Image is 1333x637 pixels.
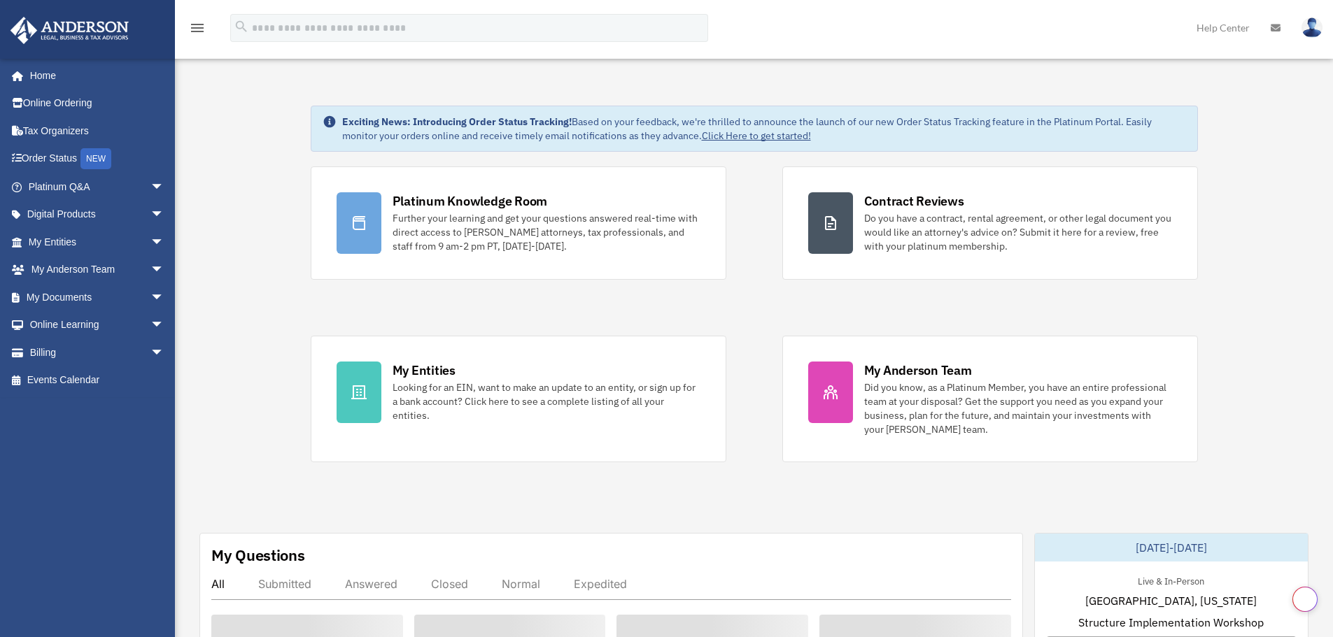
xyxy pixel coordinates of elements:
img: Anderson Advisors Platinum Portal [6,17,133,44]
span: arrow_drop_down [150,173,178,201]
a: Platinum Knowledge Room Further your learning and get your questions answered real-time with dire... [311,166,726,280]
a: Online Ordering [10,90,185,117]
a: Order StatusNEW [10,145,185,173]
a: My Entitiesarrow_drop_down [10,228,185,256]
div: My Entities [393,362,456,379]
a: Online Learningarrow_drop_down [10,311,185,339]
i: menu [189,20,206,36]
span: Structure Implementation Workshop [1078,614,1264,631]
a: Tax Organizers [10,117,185,145]
span: [GEOGRAPHIC_DATA], [US_STATE] [1085,592,1257,609]
span: arrow_drop_down [150,283,178,312]
div: Submitted [258,577,311,591]
div: Expedited [574,577,627,591]
span: arrow_drop_down [150,256,178,285]
div: Do you have a contract, rental agreement, or other legal document you would like an attorney's ad... [864,211,1172,253]
div: Platinum Knowledge Room [393,192,548,210]
div: Looking for an EIN, want to make an update to an entity, or sign up for a bank account? Click her... [393,380,700,422]
i: search [234,19,249,34]
div: Contract Reviews [864,192,964,210]
span: arrow_drop_down [150,201,178,229]
a: My Anderson Teamarrow_drop_down [10,256,185,284]
a: My Documentsarrow_drop_down [10,283,185,311]
div: NEW [80,148,111,169]
a: My Anderson Team Did you know, as a Platinum Member, you have an entire professional team at your... [782,336,1198,462]
span: arrow_drop_down [150,311,178,340]
div: Live & In-Person [1127,573,1215,587]
a: menu [189,24,206,36]
a: Events Calendar [10,366,185,394]
span: arrow_drop_down [150,338,178,367]
div: Closed [431,577,468,591]
span: arrow_drop_down [150,228,178,257]
a: Platinum Q&Aarrow_drop_down [10,173,185,201]
div: All [211,577,225,591]
strong: Exciting News: Introducing Order Status Tracking! [342,115,572,128]
div: My Anderson Team [864,362,972,379]
img: User Pic [1302,17,1323,38]
div: My Questions [211,545,305,566]
div: Further your learning and get your questions answered real-time with direct access to [PERSON_NAM... [393,211,700,253]
a: Click Here to get started! [702,129,811,142]
a: Home [10,62,178,90]
a: Billingarrow_drop_down [10,338,185,366]
div: Did you know, as a Platinum Member, you have an entire professional team at your disposal? Get th... [864,380,1172,436]
div: Normal [502,577,540,591]
div: Answered [345,577,397,591]
a: Contract Reviews Do you have a contract, rental agreement, or other legal document you would like... [782,166,1198,280]
div: Based on your feedback, we're thrilled to announce the launch of our new Order Status Tracking fe... [342,115,1186,143]
a: Digital Productsarrow_drop_down [10,201,185,229]
a: My Entities Looking for an EIN, want to make an update to an entity, or sign up for a bank accoun... [311,336,726,462]
div: [DATE]-[DATE] [1035,534,1308,561]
